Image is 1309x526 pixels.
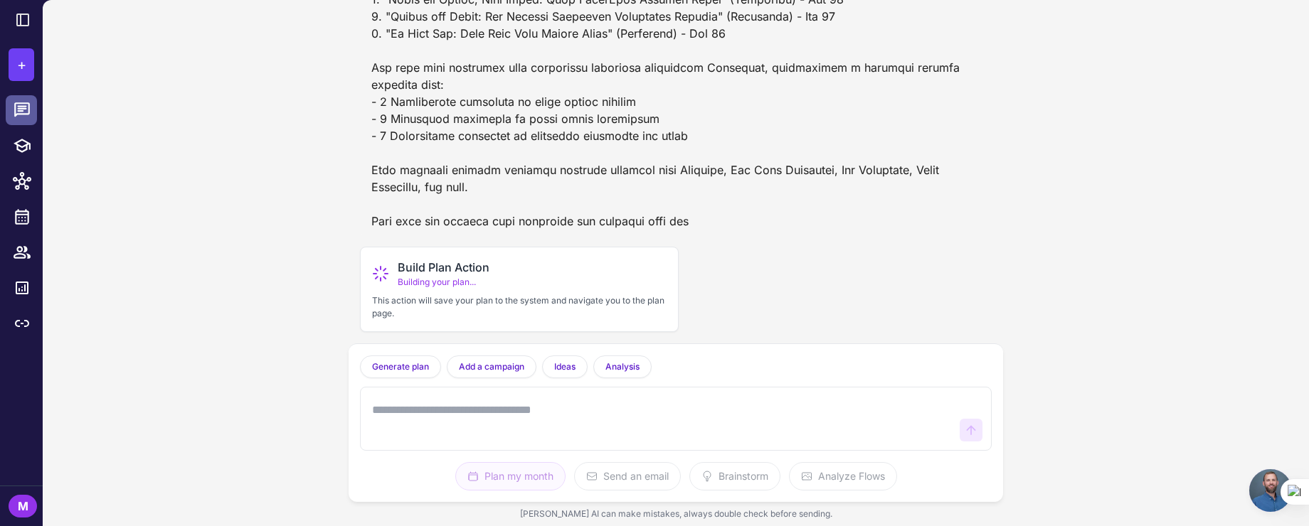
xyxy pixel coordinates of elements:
span: Analysis [605,360,640,373]
span: Build Plan Action [398,259,489,276]
button: Generate plan [360,355,441,378]
p: This action will save your plan to the system and navigate you to the plan page. [372,294,667,320]
span: Add a campaign [459,360,524,373]
button: Plan my month [455,462,566,490]
span: Ideas [554,360,576,373]
div: [PERSON_NAME] AI can make mistakes, always double check before sending. [349,502,1003,526]
div: M [9,495,37,517]
button: Ideas [542,355,588,378]
button: Analysis [593,355,652,378]
button: Add a campaign [447,355,536,378]
span: Generate plan [372,360,429,373]
button: + [9,48,34,81]
button: Brainstorm [689,462,780,490]
a: Open chat [1249,469,1292,512]
button: Analyze Flows [789,462,897,490]
button: Send an email [574,462,681,490]
span: + [17,54,26,75]
span: Building your plan... [398,276,489,289]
